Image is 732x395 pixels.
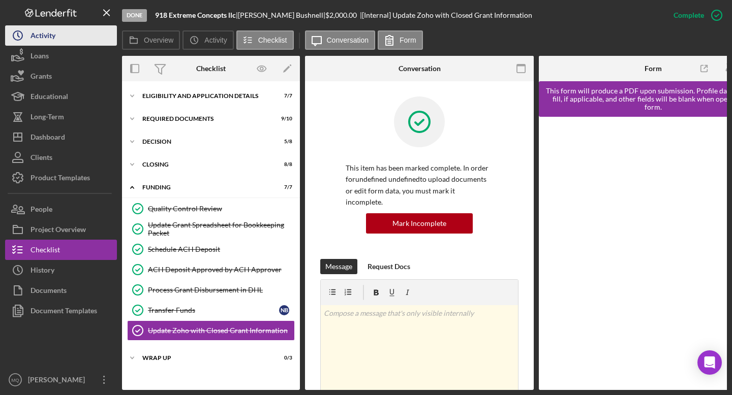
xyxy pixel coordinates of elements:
div: Process Grant Disbursement in DHL [148,286,294,294]
div: Wrap Up [142,355,267,361]
button: Message [320,259,357,274]
div: Message [325,259,352,274]
a: Process Grant Disbursement in DHL [127,280,295,300]
div: 0 / 3 [274,355,292,361]
div: Done [122,9,147,22]
div: Checklist [196,64,226,73]
div: Decision [142,139,267,145]
text: MQ [11,377,19,383]
div: Schedule ACH Deposit [148,245,294,253]
label: Overview [144,36,173,44]
button: Form [378,30,423,50]
div: 5 / 8 [274,139,292,145]
div: Documents [30,280,67,303]
button: Overview [122,30,180,50]
button: Mark Incomplete [366,213,473,234]
div: Closing [142,161,267,168]
div: Complete [674,5,704,25]
div: Form [645,64,662,73]
div: [PERSON_NAME] Bushnell | [238,11,325,19]
button: Activity [182,30,233,50]
div: 9 / 10 [274,116,292,122]
button: Document Templates [5,301,117,321]
a: Update Zoho with Closed Grant Information [127,320,295,341]
button: Checklist [5,240,117,260]
div: Document Templates [30,301,97,323]
div: Open Intercom Messenger [697,350,722,375]
button: Documents [5,280,117,301]
div: Update Zoho with Closed Grant Information [148,326,294,335]
div: Transfer Funds [148,306,279,314]
a: ACH Deposit Approved by ACH Approver [127,259,295,280]
div: Mark Incomplete [392,213,446,234]
button: Conversation [305,30,376,50]
div: | [Internal] Update Zoho with Closed Grant Information [360,11,532,19]
div: [PERSON_NAME] [25,370,91,392]
button: Complete [663,5,727,25]
div: Eligibility and Application Details [142,93,267,99]
a: Update Grant Spreadsheet for Bookkeeping Packet [127,219,295,239]
label: Checklist [258,36,287,44]
button: Request Docs [362,259,415,274]
a: Transfer FundsNB [127,300,295,320]
div: $2,000.00 [325,11,360,19]
div: Funding [142,184,267,190]
label: Form [400,36,416,44]
div: Conversation [399,64,441,73]
div: Quality Control Review [148,205,294,213]
div: 8 / 8 [274,161,292,168]
div: ACH Deposit Approved by ACH Approver [148,266,294,274]
div: Required Documents [142,116,267,122]
p: This item has been marked complete. In order for undefined undefined to upload documents or edit ... [346,162,493,208]
a: Schedule ACH Deposit [127,239,295,259]
div: N B [279,305,289,315]
button: MQ[PERSON_NAME] [5,370,117,390]
b: 918 Extreme Concepts llc [155,11,236,19]
a: Quality Control Review [127,199,295,219]
label: Activity [204,36,227,44]
button: History [5,260,117,280]
div: History [30,260,54,283]
label: Conversation [327,36,369,44]
div: Request Docs [368,259,410,274]
button: Checklist [236,30,294,50]
div: 7 / 7 [274,184,292,190]
div: | [155,11,238,19]
div: 7 / 7 [274,93,292,99]
div: Update Grant Spreadsheet for Bookkeeping Packet [148,221,294,237]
